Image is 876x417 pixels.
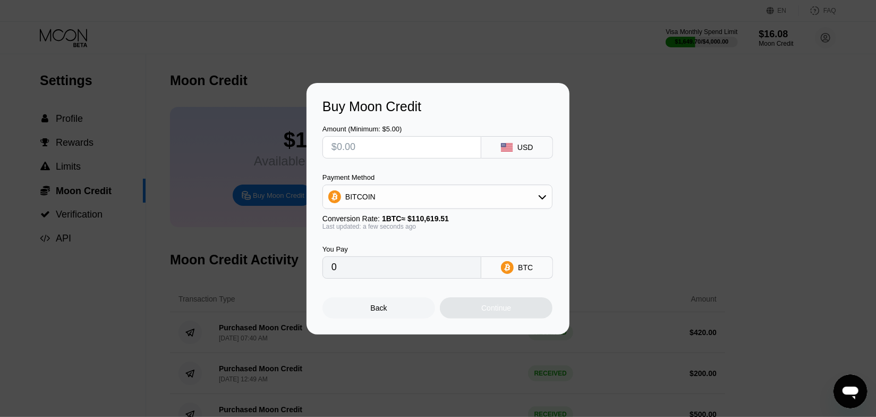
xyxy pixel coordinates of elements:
div: Payment Method [322,173,552,181]
div: BITCOIN [323,186,552,207]
iframe: Button to launch messaging window [834,374,868,408]
span: 1 BTC ≈ $110,619.51 [382,214,449,223]
div: BITCOIN [345,193,376,201]
div: USD [517,143,533,152]
div: You Pay [322,245,481,253]
div: Back [322,297,435,319]
div: BTC [518,263,533,272]
div: Back [371,304,387,312]
div: Conversion Rate: [322,214,552,223]
div: Buy Moon Credit [322,99,554,114]
input: $0.00 [331,137,472,158]
div: Last updated: a few seconds ago [322,223,552,230]
div: Amount (Minimum: $5.00) [322,125,481,133]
